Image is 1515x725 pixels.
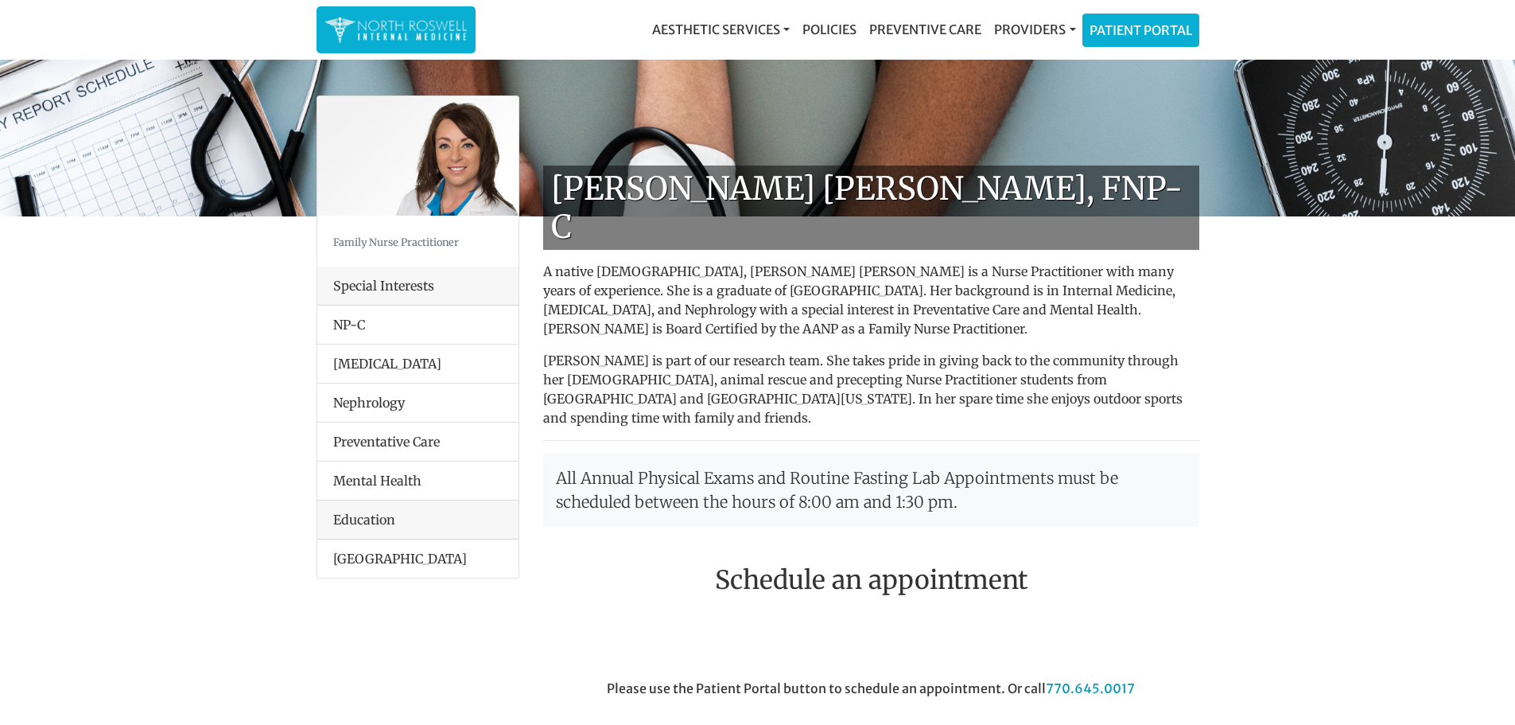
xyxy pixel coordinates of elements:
[317,383,519,423] li: Nephrology
[1046,680,1135,696] a: 770.645.0017
[333,236,459,248] small: Family Nurse Practitioner
[317,501,519,540] div: Education
[1083,14,1198,46] a: Patient Portal
[317,422,519,462] li: Preventative Care
[646,14,796,45] a: Aesthetic Services
[543,262,1199,338] p: A native [DEMOGRAPHIC_DATA], [PERSON_NAME] [PERSON_NAME] is a Nurse Practitioner with many years ...
[317,306,519,345] li: NP-C
[317,344,519,384] li: [MEDICAL_DATA]
[317,461,519,501] li: Mental Health
[543,351,1199,427] p: [PERSON_NAME] is part of our research team. She takes pride in giving back to the community throu...
[324,14,468,45] img: North Roswell Internal Medicine
[988,14,1082,45] a: Providers
[796,14,863,45] a: Policies
[317,540,519,578] li: [GEOGRAPHIC_DATA]
[543,166,1199,250] h1: [PERSON_NAME] [PERSON_NAME], FNP-C
[543,454,1199,527] p: All Annual Physical Exams and Routine Fasting Lab Appointments must be scheduled between the hour...
[317,267,519,306] div: Special Interests
[543,565,1199,595] h2: Schedule an appointment
[317,96,519,216] img: Keela Weeks Leger, FNP-C
[863,14,988,45] a: Preventive Care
